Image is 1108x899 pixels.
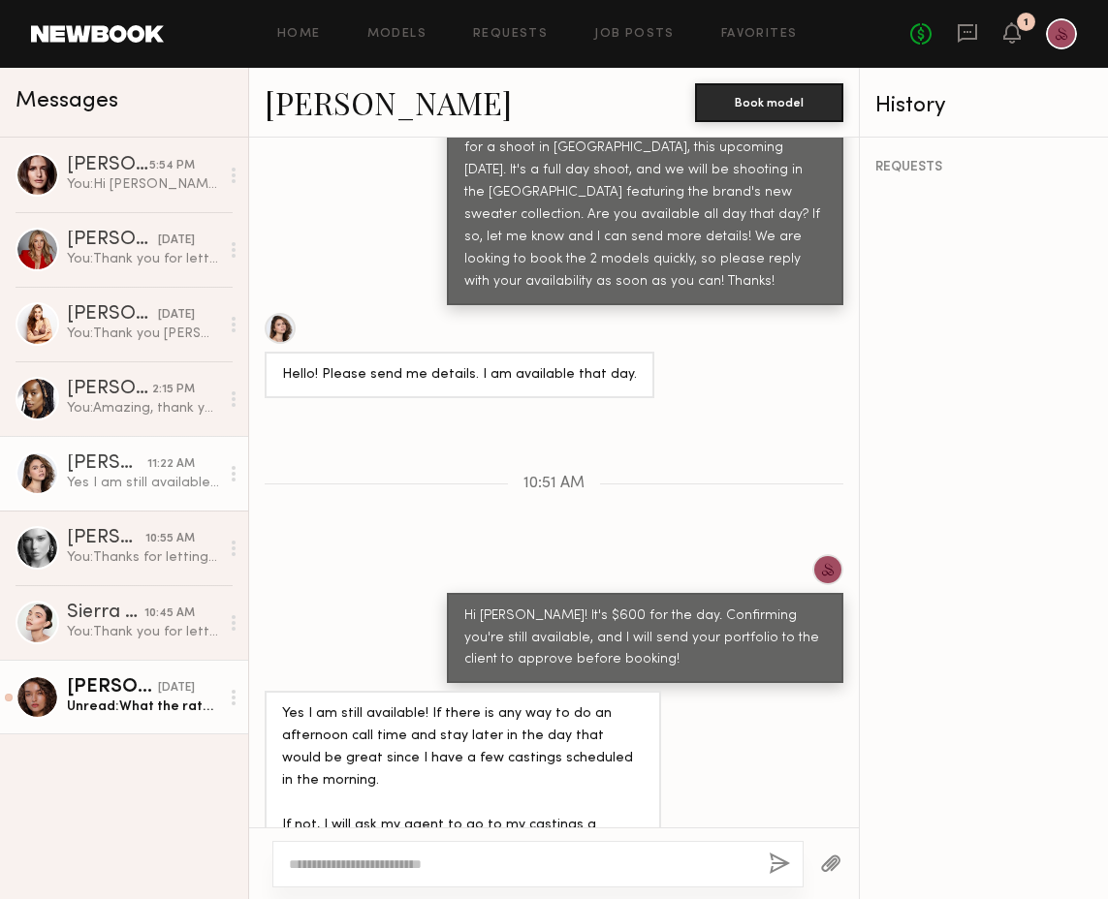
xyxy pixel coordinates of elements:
[67,399,219,418] div: You: Amazing, thank you! I'll let the client know and get back to you!
[875,161,1092,174] div: REQUESTS
[16,90,118,112] span: Messages
[67,529,145,548] div: [PERSON_NAME]
[1024,17,1029,28] div: 1
[149,157,195,175] div: 5:54 PM
[523,476,585,492] span: 10:51 AM
[67,380,152,399] div: [PERSON_NAME]
[721,28,798,41] a: Favorites
[67,474,219,492] div: Yes I am still available! If there is any way to do an afternoon call time and stay later in the ...
[145,530,195,548] div: 10:55 AM
[67,623,219,641] div: You: Thank you for letting us know [PERSON_NAME]!
[67,697,219,716] div: Unread: What the rate is?
[282,364,637,387] div: Hello! Please send me details. I am available that day.
[147,455,195,474] div: 11:22 AM
[875,95,1092,117] div: History
[594,28,675,41] a: Job Posts
[67,231,158,250] div: [PERSON_NAME]
[265,81,512,123] a: [PERSON_NAME]
[282,703,644,859] div: Yes I am still available! If there is any way to do an afternoon call time and stay later in the ...
[158,232,195,250] div: [DATE]
[695,83,843,122] button: Book model
[67,604,144,623] div: Sierra W.
[67,305,158,325] div: [PERSON_NAME]
[144,604,195,623] div: 10:45 AM
[695,93,843,109] a: Book model
[277,28,321,41] a: Home
[464,605,826,672] div: Hi [PERSON_NAME]! It's $600 for the day. Confirming you're still available, and I will send your ...
[367,28,427,41] a: Models
[67,250,219,268] div: You: Thank you for letting us know!!
[67,325,219,343] div: You: Thank you [PERSON_NAME]!
[464,115,826,294] div: Hi [PERSON_NAME]! I'm helping my client book models for a shoot in [GEOGRAPHIC_DATA], this upcomi...
[67,548,219,567] div: You: Thanks for letting me know!
[67,454,147,474] div: [PERSON_NAME]
[158,679,195,697] div: [DATE]
[473,28,548,41] a: Requests
[152,381,195,399] div: 2:15 PM
[67,175,219,194] div: You: Hi [PERSON_NAME]! Thank you so much for checking in and asking! The client just informed me ...
[158,306,195,325] div: [DATE]
[67,678,158,697] div: [PERSON_NAME]
[67,156,149,175] div: [PERSON_NAME]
